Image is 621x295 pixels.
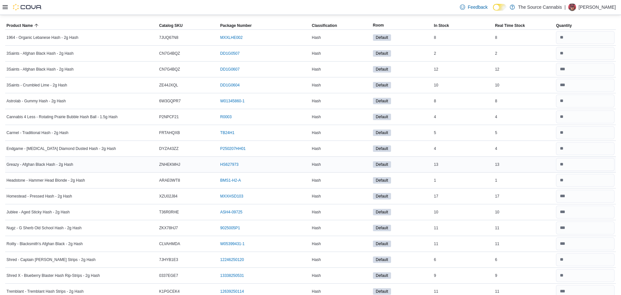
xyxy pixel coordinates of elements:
span: Feedback [468,4,487,10]
a: HS627973 [220,162,239,167]
span: Default [373,130,391,136]
span: Real Time Stock [495,23,525,28]
button: Real Time Stock [494,22,555,29]
a: 12639250114 [220,289,244,294]
span: Shred X - Blueberry Blaster Hash Rip-Strips - 2g Hash [6,273,100,278]
span: Hash [312,178,321,183]
span: CN7G4BQZ [159,51,180,56]
span: Classification [312,23,337,28]
button: Classification [310,22,372,29]
span: Hash [312,51,321,56]
a: R0003 [220,114,232,119]
span: Default [373,272,391,279]
div: 8 [433,34,494,41]
a: W01345860-1 [220,98,245,104]
span: 7JHYB1E3 [159,257,178,262]
span: Hash [312,146,321,151]
span: CLVAHMDA [159,241,180,246]
span: Default [373,209,391,215]
span: Roilty - Blacksmith's Afghan Black - 2g Hash [6,241,83,246]
div: 11 [433,240,494,248]
span: Hash [312,194,321,199]
input: Dark Mode [493,4,507,11]
span: Default [373,82,391,88]
span: K1PGCEK4 [159,289,180,294]
span: Hash [312,114,321,119]
div: 11 [494,240,555,248]
span: Hash [312,67,321,72]
span: Carmel - Traditional Hash - 2g Hash [6,130,68,135]
span: Default [373,177,391,184]
span: Default [373,66,391,73]
span: 1964 - Organic Lebanese Hash - 2g Hash [6,35,78,40]
span: FRTAHQXB [159,130,180,135]
span: Default [376,51,388,56]
div: 9 [433,272,494,279]
span: Default [373,161,391,168]
div: 17 [494,192,555,200]
button: Product Name [5,22,158,29]
div: 8 [494,34,555,41]
div: 1 [433,176,494,184]
span: Hash [312,98,321,104]
span: 7JUQ67N8 [159,35,178,40]
p: [PERSON_NAME] [579,3,616,11]
div: 10 [433,208,494,216]
button: Package Number [219,22,310,29]
span: Default [376,193,388,199]
span: ZNHEKMHJ [159,162,180,167]
span: Hash [312,162,321,167]
span: Default [376,209,388,215]
span: Default [373,256,391,263]
span: Default [376,225,388,231]
div: 9 [494,272,555,279]
span: Hash [312,130,321,135]
span: Quantity [556,23,572,28]
span: Default [376,177,388,183]
a: ASH4-09725 [220,210,243,215]
span: XZU02J84 [159,194,178,199]
span: Default [376,289,388,294]
img: Cova [13,4,42,10]
div: 11 [494,224,555,232]
a: 9025005P1 [220,225,240,231]
a: Feedback [457,1,490,14]
div: 4 [494,113,555,121]
span: Nugz - G Sherb Old School Hash - 2g Hash [6,225,82,231]
span: 6W3GQPR7 [159,98,181,104]
a: MXXHSD103 [220,194,243,199]
span: Default [376,257,388,263]
span: Default [376,146,388,152]
a: DD1G0507 [220,51,240,56]
div: 6 [494,256,555,264]
span: Default [376,114,388,120]
span: Hash [312,289,321,294]
div: 17 [433,192,494,200]
span: P2NPCF21 [159,114,179,119]
span: Endgame - [MEDICAL_DATA] Diamond Dusted Hash - 2g Hash [6,146,116,151]
span: 3Saints - Crumbled Lime - 2g Hash [6,83,67,88]
span: 0337EGE7 [159,273,178,278]
div: 12 [494,65,555,73]
div: 11 [433,224,494,232]
div: 10 [494,81,555,89]
span: Default [373,98,391,104]
span: 3Saints - Afghan Black Hash - 2g Hash [6,51,73,56]
div: 8 [494,97,555,105]
span: In Stock [434,23,449,28]
span: Cannabis 4 Less - Rotating Prairie Bubble Hash Ball - 1.5g Hash [6,114,118,119]
div: 1 [494,176,555,184]
div: 13 [433,161,494,168]
span: Catalog SKU [159,23,183,28]
span: Headstone - Hammer Head Blonde - 2g Hash [6,178,85,183]
a: P250207HH01 [220,146,246,151]
span: Homestead - Pressed Hash - 2g Hash [6,194,72,199]
a: W05399431-1 [220,241,245,246]
div: 4 [494,145,555,153]
span: Greazy - Afghan Black Hash - 2g Hash [6,162,73,167]
span: Default [373,114,391,120]
span: T36R0RHE [159,210,179,215]
button: Quantity [555,22,616,29]
button: Catalog SKU [158,22,219,29]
